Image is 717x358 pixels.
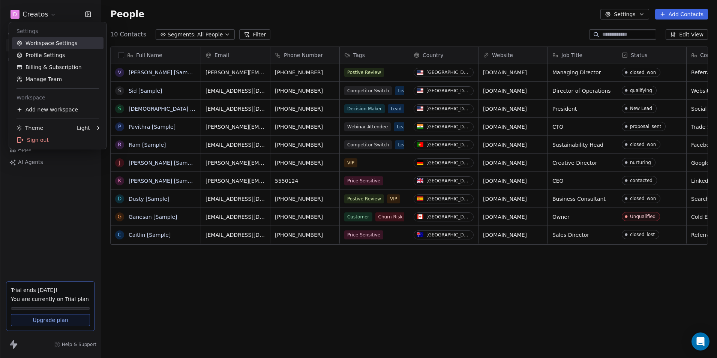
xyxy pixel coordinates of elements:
[5,28,33,39] span: Contacts
[630,214,655,219] div: Unqualified
[691,332,709,350] div: Open Intercom Messenger
[284,51,323,59] span: Phone Number
[129,196,169,202] a: Dusty [Sample]
[118,213,122,221] div: G
[552,105,612,113] span: President
[205,123,265,131] span: [PERSON_NAME][EMAIL_ADDRESS][DOMAIN_NAME]
[118,69,121,77] div: V
[129,124,175,130] a: Pavithra [Sample]
[205,105,265,113] span: [EMAIL_ADDRESS][DOMAIN_NAME]
[16,124,43,132] div: Theme
[630,178,652,183] div: contacted
[275,69,335,76] span: [PHONE_NUMBER]
[426,142,470,147] div: [GEOGRAPHIC_DATA]
[552,195,612,203] span: Business Consultant
[136,51,162,59] span: Full Name
[552,159,612,167] span: Creative Director
[630,196,656,201] div: closed_won
[483,106,527,112] a: [DOMAIN_NAME]
[12,104,103,116] div: Add new workspace
[12,49,103,61] a: Profile Settings
[344,122,391,131] span: Webinar Attendee
[552,69,612,76] span: Managing Director
[118,231,121,239] div: C
[483,88,527,94] a: [DOMAIN_NAME]
[13,11,17,18] span: D
[118,123,121,131] div: P
[630,232,655,237] div: closed_lost
[205,177,265,185] span: [PERSON_NAME][EMAIL_ADDRESS][DOMAIN_NAME]
[275,231,335,239] span: [PHONE_NUMBER]
[552,123,612,131] span: CTO
[426,70,470,75] div: [GEOGRAPHIC_DATA]
[344,212,372,221] span: Customer
[483,214,527,220] a: [DOMAIN_NAME]
[129,160,198,166] a: [PERSON_NAME] [Sample]
[552,141,612,149] span: Sustainability Head
[630,160,651,165] div: nurturing
[11,295,90,303] span: You are currently on Trial plan
[205,159,265,167] span: [PERSON_NAME][EMAIL_ADDRESS][DOMAIN_NAME]
[110,9,144,20] span: People
[483,124,527,130] a: [DOMAIN_NAME]
[426,124,470,129] div: [GEOGRAPHIC_DATA]
[205,87,265,95] span: [EMAIL_ADDRESS][DOMAIN_NAME]
[483,178,527,184] a: [DOMAIN_NAME]
[118,195,122,203] div: D
[426,214,470,220] div: [GEOGRAPHIC_DATA]
[344,194,384,203] span: Postive Review
[205,213,265,221] span: [EMAIL_ADDRESS][DOMAIN_NAME]
[168,31,196,39] span: Segments:
[483,142,527,148] a: [DOMAIN_NAME]
[600,9,649,20] button: Settings
[129,214,177,220] a: Ganesan [Sample]
[630,88,652,93] div: qualifying
[561,51,582,59] span: Job Title
[118,177,121,185] div: K
[394,122,411,131] span: Lead
[129,142,166,148] a: Ram [Sample]
[492,51,513,59] span: Website
[5,132,24,143] span: Tools
[344,230,383,239] span: Price Sensitive
[12,25,103,37] div: Settings
[630,124,661,129] div: proposal_sent
[483,232,527,238] a: [DOMAIN_NAME]
[666,29,708,40] button: Edit View
[552,87,612,95] span: Director of Operations
[552,231,612,239] span: Sales Director
[344,176,383,185] span: Price Sensitive
[12,134,103,146] div: Sign out
[552,213,612,221] span: Owner
[119,159,120,167] div: J
[118,105,121,113] div: S
[22,9,48,19] span: Creatos
[344,158,357,167] span: VIP
[111,63,201,344] div: grid
[239,29,270,40] button: Filter
[483,196,527,202] a: [DOMAIN_NAME]
[205,141,265,149] span: [EMAIL_ADDRESS][DOMAIN_NAME]
[118,87,121,95] div: S
[275,213,335,221] span: [PHONE_NUMBER]
[118,141,121,149] div: R
[129,69,198,75] a: [PERSON_NAME] [Sample]
[387,194,400,203] span: VIP
[275,105,335,113] span: [PHONE_NUMBER]
[344,68,384,77] span: Postive Review
[344,104,385,113] span: Decision Maker
[275,123,335,131] span: [PHONE_NUMBER]
[423,51,444,59] span: Country
[395,140,412,149] span: Lead
[426,196,470,202] div: [GEOGRAPHIC_DATA]
[388,104,405,113] span: Lead
[214,51,229,59] span: Email
[197,31,223,39] span: All People
[552,177,612,185] span: CEO
[129,232,171,238] a: Caitlin [Sample]
[110,30,146,39] span: 10 Contacts
[344,86,392,95] span: Competitor Switch
[630,70,656,75] div: closed_won
[395,86,412,95] span: Lead
[205,195,265,203] span: [EMAIL_ADDRESS][DOMAIN_NAME]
